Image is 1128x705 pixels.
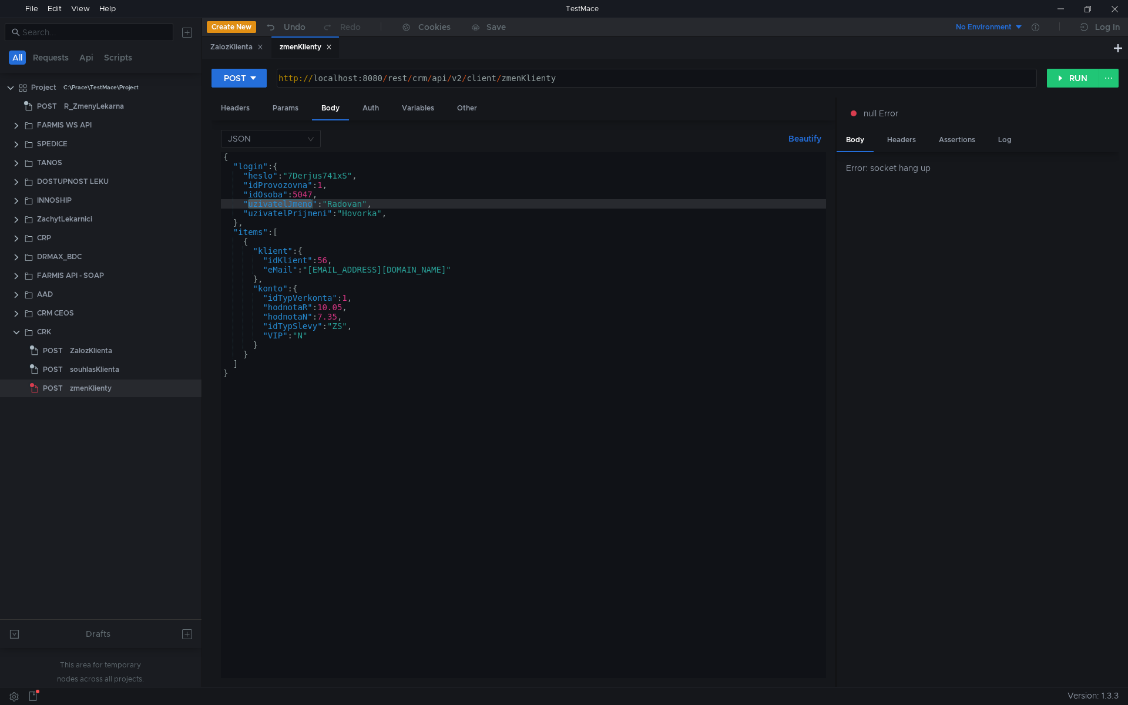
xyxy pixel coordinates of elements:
span: null Error [864,107,898,120]
div: CRM CEOS [37,304,74,322]
button: Create New [207,21,256,33]
div: souhlasKlienta [70,361,119,378]
div: CRK [37,323,51,341]
div: Assertions [929,129,985,151]
button: All [9,51,26,65]
div: DRMAX_BDC [37,248,82,266]
div: AAD [37,286,53,303]
div: ZachytLekarnici [37,210,92,228]
div: Body [312,98,349,120]
button: Redo [314,18,369,36]
div: Undo [284,20,305,34]
button: RUN [1047,69,1099,88]
div: Log In [1095,20,1120,34]
button: Requests [29,51,72,65]
span: POST [37,98,57,115]
span: POST [43,361,63,378]
div: INNOSHIP [37,192,72,209]
div: Params [263,98,308,119]
div: Cookies [418,20,451,34]
div: ZalozKlienta [210,41,263,53]
div: CRP [37,229,51,247]
div: Project [31,79,56,96]
button: Api [76,51,97,65]
span: POST [43,380,63,397]
div: FARMIS API - SOAP [37,267,104,284]
span: Version: 1.3.3 [1067,687,1119,704]
button: Beautify [784,132,826,146]
div: Auth [353,98,388,119]
div: Body [837,129,874,152]
div: FARMIS WS API [37,116,92,134]
div: R_ZmenyLekarna [64,98,124,115]
button: Scripts [100,51,136,65]
div: POST [224,72,246,85]
div: Headers [211,98,259,119]
div: Log [989,129,1021,151]
div: zmenKlienty [280,41,332,53]
button: POST [211,69,267,88]
div: Other [448,98,486,119]
div: zmenKlienty [70,380,112,397]
div: DOSTUPNOST LEKU [37,173,109,190]
div: Redo [340,20,361,34]
button: No Environment [942,18,1023,36]
div: Save [486,23,506,31]
button: Undo [256,18,314,36]
input: Search... [22,26,166,39]
div: TANOS [37,154,62,172]
div: C:\Prace\TestMace\Project [63,79,139,96]
div: No Environment [956,22,1012,33]
div: Drafts [86,627,110,641]
div: Error: socket hang up [846,162,1119,174]
div: Variables [392,98,444,119]
div: Headers [878,129,925,151]
div: SPEDICE [37,135,68,153]
div: ZalozKlienta [70,342,112,360]
span: POST [43,342,63,360]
